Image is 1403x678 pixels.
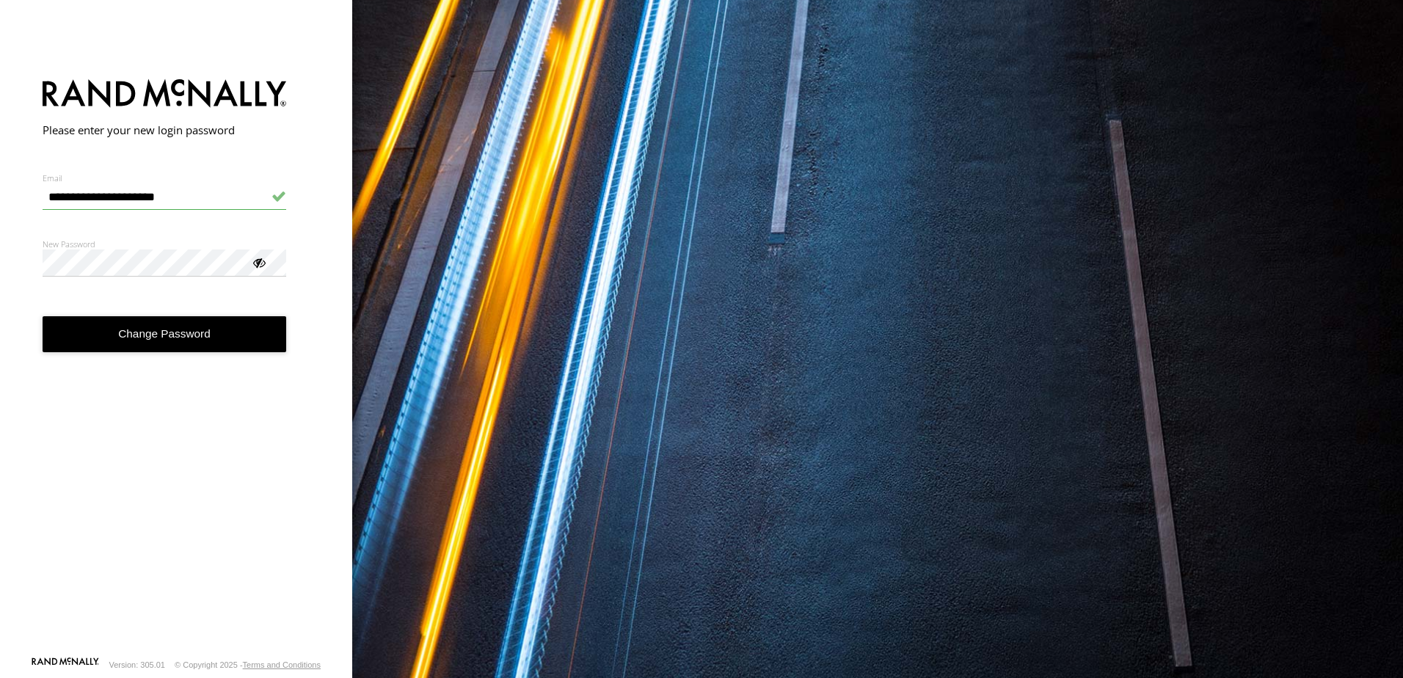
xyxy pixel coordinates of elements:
img: Rand McNally [43,76,287,114]
a: Terms and Conditions [243,660,321,669]
h2: Please enter your new login password [43,123,287,137]
button: Change Password [43,316,287,352]
div: © Copyright 2025 - [175,660,321,669]
label: Email [43,172,287,183]
a: Visit our Website [32,657,99,672]
div: Version: 305.01 [109,660,165,669]
label: New Password [43,238,287,249]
